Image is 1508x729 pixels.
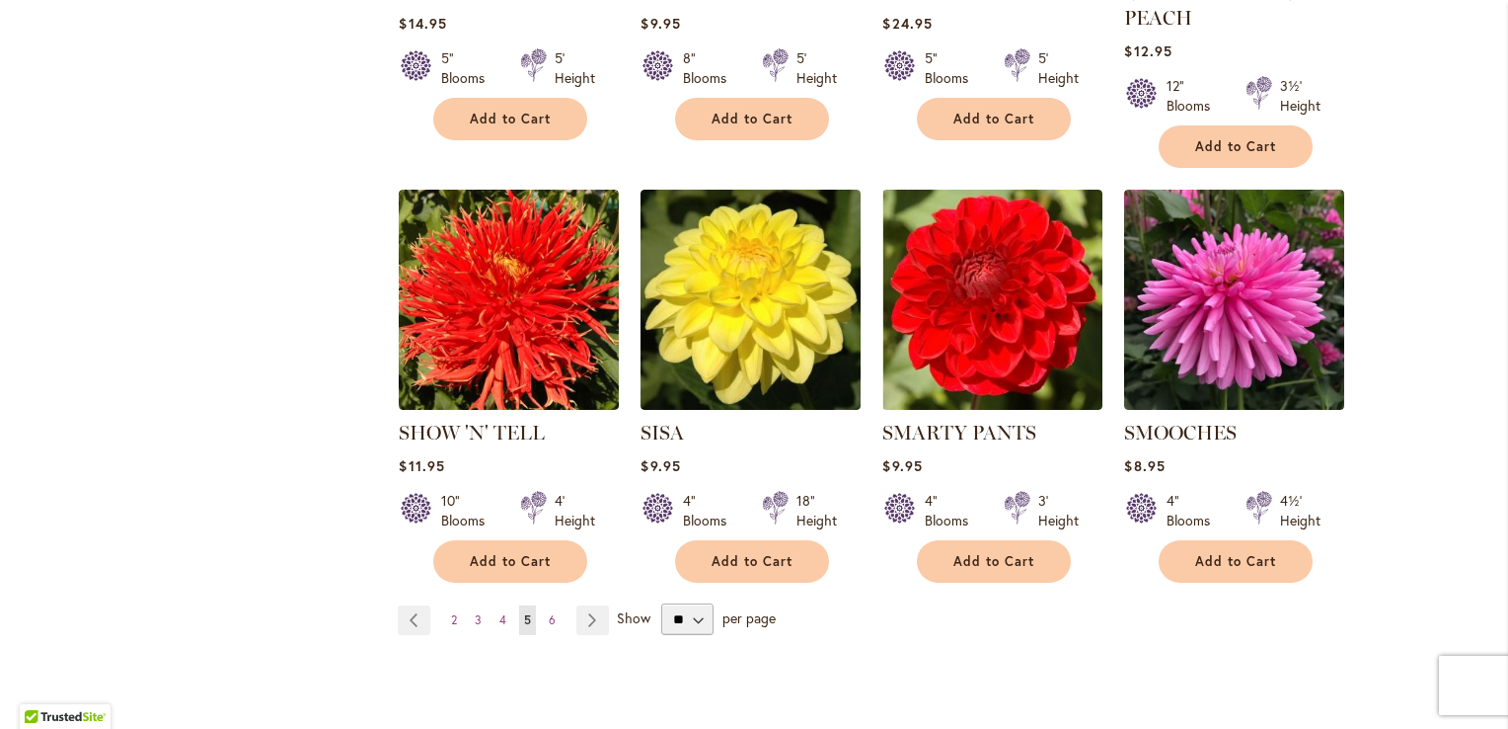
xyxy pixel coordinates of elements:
div: 3½' Height [1280,76,1320,116]
span: Show [617,608,650,627]
div: 12" Blooms [1167,76,1222,116]
button: Add to Cart [1159,540,1313,583]
iframe: Launch Accessibility Center [15,659,70,714]
a: SHOW 'N' TELL [399,421,545,445]
span: $8.95 [1124,456,1165,475]
div: 4" Blooms [1167,491,1222,530]
div: 3' Height [1038,491,1079,530]
div: 5' Height [555,48,595,88]
div: 5" Blooms [441,48,496,88]
span: 4 [499,612,506,627]
a: SMARTY PANTS [882,395,1102,414]
button: Add to Cart [1159,125,1313,168]
img: SISA [641,190,861,410]
a: SMARTY PANTS [882,421,1036,445]
div: 18" Height [796,491,837,530]
span: $9.95 [882,456,922,475]
a: 4 [494,606,511,635]
button: Add to Cart [433,540,587,583]
span: per page [722,608,776,627]
img: SMOOCHES [1124,190,1344,410]
span: Add to Cart [470,553,551,570]
button: Add to Cart [675,98,829,140]
div: 4' Height [555,491,595,530]
a: SISA [641,395,861,414]
span: $9.95 [641,14,680,33]
span: $24.95 [882,14,932,33]
span: Add to Cart [1195,138,1276,155]
span: $9.95 [641,456,680,475]
button: Add to Cart [433,98,587,140]
div: 5" Blooms [925,48,980,88]
span: 2 [451,612,457,627]
button: Add to Cart [675,540,829,583]
span: 3 [475,612,482,627]
div: 5' Height [1038,48,1079,88]
img: SHOW 'N' TELL [399,190,619,410]
span: $11.95 [399,456,444,475]
div: 5' Height [796,48,837,88]
span: Add to Cart [470,111,551,127]
span: Add to Cart [1195,553,1276,570]
span: Add to Cart [953,553,1034,570]
a: 3 [470,606,487,635]
div: 4" Blooms [683,491,738,530]
div: 10" Blooms [441,491,496,530]
span: Add to Cart [712,111,792,127]
div: 4" Blooms [925,491,980,530]
button: Add to Cart [917,98,1071,140]
img: SMARTY PANTS [882,190,1102,410]
span: Add to Cart [712,553,792,570]
span: Add to Cart [953,111,1034,127]
a: 2 [446,606,462,635]
a: SISA [641,421,684,445]
a: SHOW 'N' TELL [399,395,619,414]
div: 8" Blooms [683,48,738,88]
a: SMOOCHES [1124,421,1237,445]
div: 4½' Height [1280,491,1320,530]
span: 5 [524,612,531,627]
span: $12.95 [1124,41,1171,60]
a: SMOOCHES [1124,395,1344,414]
span: $14.95 [399,14,446,33]
button: Add to Cart [917,540,1071,583]
a: 6 [544,606,561,635]
span: 6 [549,612,556,627]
